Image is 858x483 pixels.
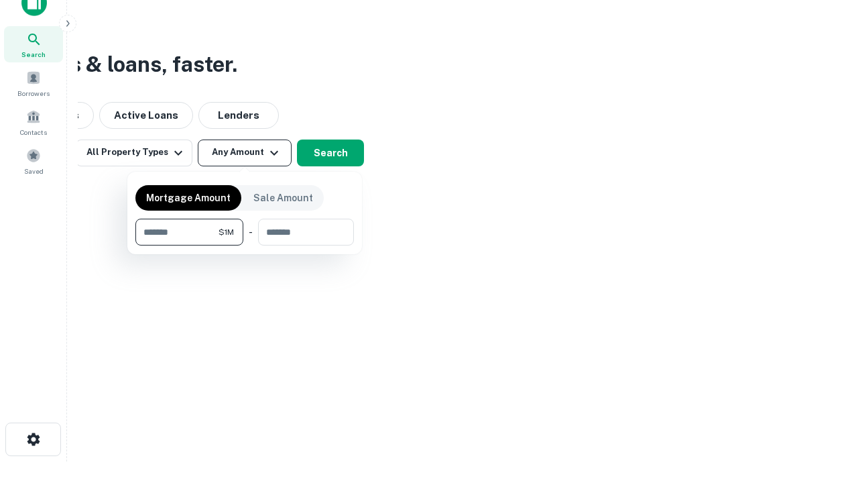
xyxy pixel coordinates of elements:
[253,191,313,205] p: Sale Amount
[146,191,231,205] p: Mortgage Amount
[791,376,858,440] iframe: Chat Widget
[219,226,234,238] span: $1M
[249,219,253,246] div: -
